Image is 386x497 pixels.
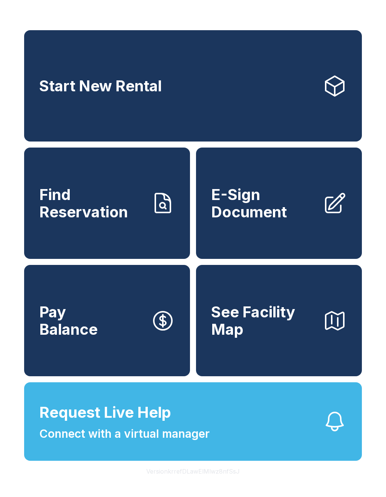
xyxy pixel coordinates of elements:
[24,148,190,259] a: Find Reservation
[211,186,317,220] span: E-Sign Document
[196,148,362,259] a: E-Sign Document
[24,30,362,142] a: Start New Rental
[140,461,246,482] button: VersionkrrefDLawElMlwz8nfSsJ
[196,265,362,376] button: See Facility Map
[39,186,145,220] span: Find Reservation
[39,303,98,338] span: Pay Balance
[39,401,171,424] span: Request Live Help
[24,265,190,376] button: PayBalance
[211,303,317,338] span: See Facility Map
[39,425,210,442] span: Connect with a virtual manager
[39,77,162,95] span: Start New Rental
[24,382,362,461] button: Request Live HelpConnect with a virtual manager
